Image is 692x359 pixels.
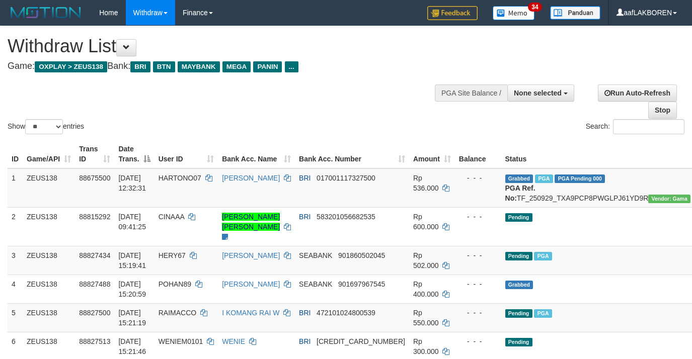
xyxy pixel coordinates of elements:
span: MAYBANK [178,61,220,72]
th: User ID: activate to sort column ascending [155,140,218,168]
span: Copy 583201056682535 to clipboard [317,213,375,221]
label: Search: [586,119,684,134]
span: BTN [153,61,175,72]
td: 5 [8,303,23,332]
h1: Withdraw List [8,36,451,56]
span: CINAAA [159,213,184,221]
span: Rp 600.000 [413,213,439,231]
span: Vendor URL: https://trx31.1velocity.biz [648,195,690,203]
span: 88827434 [79,251,110,259]
img: MOTION_logo.png [8,5,84,20]
div: - - - [459,279,497,289]
span: Pending [505,213,532,222]
td: ZEUS138 [23,275,75,303]
span: Pending [505,338,532,346]
a: I KOMANG RAI W [222,309,279,317]
span: PGA Pending [555,174,605,183]
a: Run Auto-Refresh [598,84,677,102]
a: [PERSON_NAME] [222,251,280,259]
h4: Game: Bank: [8,61,451,71]
th: Trans ID: activate to sort column ascending [75,140,114,168]
span: HERY67 [159,251,186,259]
td: 3 [8,246,23,275]
span: [DATE] 09:41:25 [118,213,146,231]
span: BRI [299,309,311,317]
select: Showentries [25,119,63,134]
span: [DATE] 15:19:41 [118,251,146,270]
span: RAIMACCO [159,309,196,317]
span: Rp 550.000 [413,309,439,327]
a: Stop [648,102,677,119]
span: 88815292 [79,213,110,221]
th: Game/API: activate to sort column ascending [23,140,75,168]
th: ID [8,140,23,168]
label: Show entries [8,119,84,134]
th: Bank Acc. Name: activate to sort column ascending [218,140,295,168]
img: Button%20Memo.svg [493,6,535,20]
span: [DATE] 15:21:46 [118,337,146,355]
span: [DATE] 15:21:19 [118,309,146,327]
span: Copy 343401042797536 to clipboard [317,337,405,345]
span: None selected [514,89,562,97]
td: ZEUS138 [23,207,75,246]
span: Marked by aafchomsokheang [534,252,552,260]
span: Marked by aaftrukkakada [535,174,553,183]
span: Marked by aafsolysreylen [534,309,552,318]
span: BRI [299,174,311,182]
span: BRI [299,337,311,345]
th: Balance [455,140,501,168]
span: [DATE] 12:32:31 [118,174,146,192]
span: Pending [505,309,532,318]
span: Copy 901860502045 to clipboard [338,251,385,259]
span: 88827488 [79,280,110,288]
div: PGA Site Balance / [435,84,507,102]
span: Pending [505,252,532,260]
td: 2 [8,207,23,246]
div: - - - [459,336,497,346]
div: - - - [459,308,497,318]
span: Rp 300.000 [413,337,439,355]
th: Bank Acc. Number: activate to sort column ascending [295,140,409,168]
span: Copy 901697967545 to clipboard [338,280,385,288]
span: MEGA [222,61,251,72]
span: 34 [528,3,542,12]
img: panduan.png [550,6,600,20]
input: Search: [613,119,684,134]
span: Grabbed [505,281,533,289]
a: [PERSON_NAME] [PERSON_NAME] [222,213,280,231]
span: ... [285,61,298,72]
b: PGA Ref. No: [505,184,535,202]
img: Feedback.jpg [427,6,478,20]
div: - - - [459,212,497,222]
span: 88675500 [79,174,110,182]
span: SEABANK [299,280,332,288]
span: HARTONO07 [159,174,201,182]
a: [PERSON_NAME] [222,174,280,182]
button: None selected [507,84,574,102]
th: Date Trans.: activate to sort column descending [114,140,154,168]
td: ZEUS138 [23,168,75,208]
td: 1 [8,168,23,208]
a: [PERSON_NAME] [222,280,280,288]
span: Rp 502.000 [413,251,439,270]
span: Grabbed [505,174,533,183]
span: SEABANK [299,251,332,259]
a: WENIE [222,337,245,345]
div: - - - [459,250,497,260]
span: [DATE] 15:20:59 [118,280,146,298]
span: Copy 472101024800539 to clipboard [317,309,375,317]
div: - - - [459,173,497,183]
td: 4 [8,275,23,303]
td: ZEUS138 [23,303,75,332]
span: POHAN89 [159,280,191,288]
span: Rp 536.000 [413,174,439,192]
span: BRI [299,213,311,221]
span: OXPLAY > ZEUS138 [35,61,107,72]
th: Amount: activate to sort column ascending [409,140,455,168]
span: PANIN [253,61,282,72]
span: 88827513 [79,337,110,345]
span: Rp 400.000 [413,280,439,298]
span: 88827500 [79,309,110,317]
span: Copy 017001117327500 to clipboard [317,174,375,182]
span: WENIEM0101 [159,337,203,345]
